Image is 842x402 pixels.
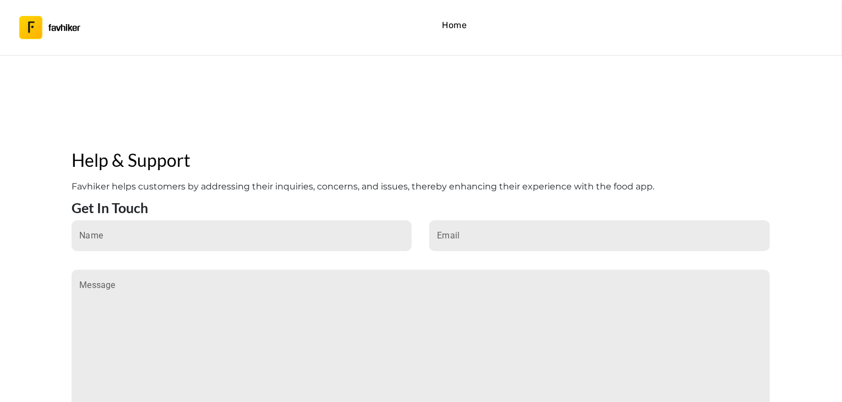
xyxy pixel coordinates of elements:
h3: favhiker [48,24,80,32]
h1: Help & Support [72,146,769,174]
button: Home [437,15,472,40]
h2: Favhiker helps customers by addressing their inquiries, concerns, and issues, thereby enhancing t... [72,178,769,195]
h4: Home [442,18,467,32]
h3: Get In Touch [72,199,148,216]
